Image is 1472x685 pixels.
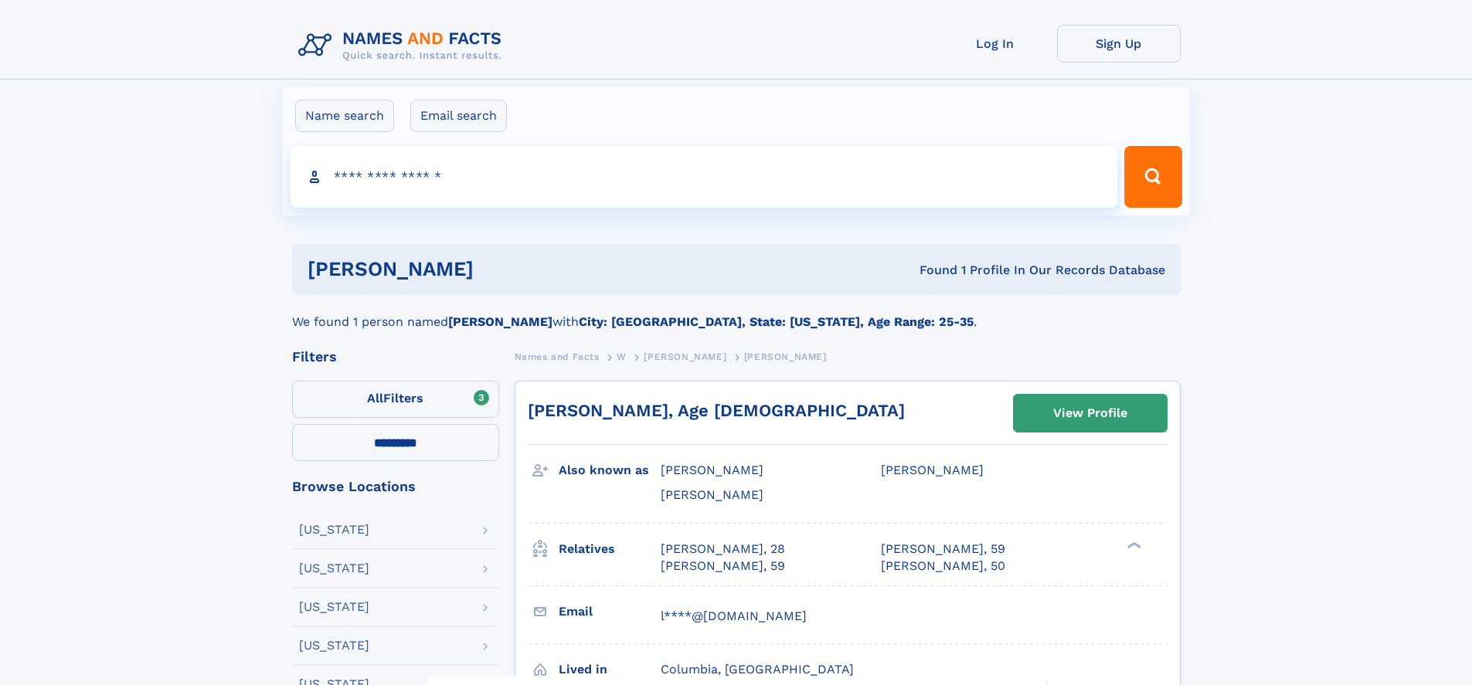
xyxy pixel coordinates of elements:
button: Search Button [1124,146,1181,208]
b: City: [GEOGRAPHIC_DATA], State: [US_STATE], Age Range: 25-35 [579,314,974,329]
a: View Profile [1014,395,1167,432]
span: All [367,391,383,405]
a: [PERSON_NAME], Age [DEMOGRAPHIC_DATA] [528,401,905,420]
h1: [PERSON_NAME] [308,259,697,279]
div: Filters [292,350,499,364]
span: [PERSON_NAME] [744,351,827,362]
a: [PERSON_NAME], 59 [881,541,1005,558]
div: Browse Locations [292,480,499,493]
a: W [617,347,627,366]
a: [PERSON_NAME], 50 [881,558,1005,575]
input: search input [291,146,1118,208]
span: [PERSON_NAME] [881,463,984,477]
div: View Profile [1053,395,1127,431]
span: Columbia, [GEOGRAPHIC_DATA] [661,662,854,677]
div: Found 1 Profile In Our Records Database [696,262,1165,279]
label: Name search [295,100,394,132]
a: [PERSON_NAME] [644,347,726,366]
h3: Also known as [559,457,661,483]
a: Names and Facts [515,347,600,366]
img: Logo Names and Facts [292,25,515,66]
a: Log In [933,25,1057,63]
label: Email search [410,100,507,132]
a: [PERSON_NAME], 59 [661,558,785,575]
h3: Relatives [559,536,661,562]
div: [US_STATE] [299,562,369,575]
label: Filters [292,381,499,418]
a: [PERSON_NAME], 28 [661,541,785,558]
span: [PERSON_NAME] [661,487,763,502]
h3: Email [559,599,661,625]
div: [US_STATE] [299,601,369,613]
div: [US_STATE] [299,524,369,536]
div: [US_STATE] [299,639,369,652]
a: Sign Up [1057,25,1181,63]
div: We found 1 person named with . [292,294,1181,331]
span: W [617,351,627,362]
span: [PERSON_NAME] [661,463,763,477]
span: [PERSON_NAME] [644,351,726,362]
div: ❯ [1124,540,1142,550]
b: [PERSON_NAME] [448,314,552,329]
h3: Lived in [559,656,661,683]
